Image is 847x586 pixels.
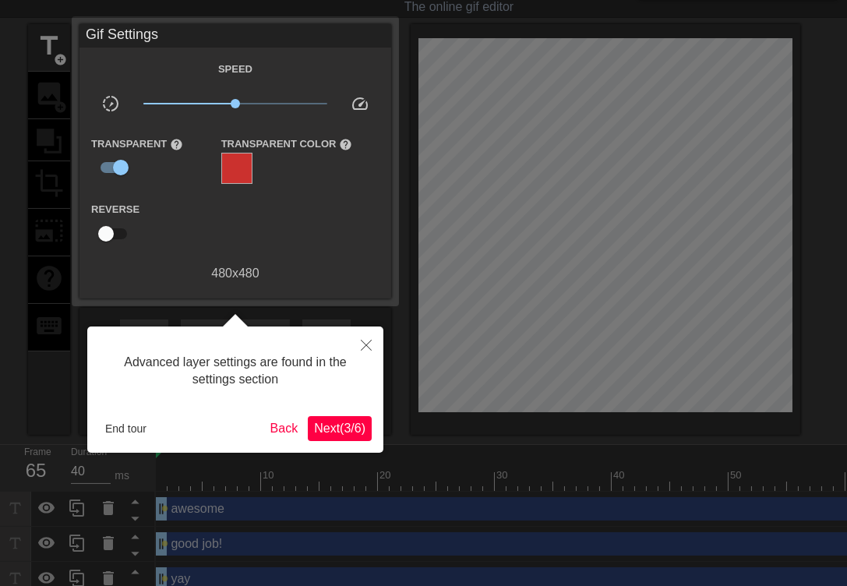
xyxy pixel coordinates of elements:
[99,417,153,440] button: End tour
[314,422,365,435] span: Next ( 3 / 6 )
[264,416,305,441] button: Back
[308,416,372,441] button: Next
[349,327,383,362] button: Close
[99,338,372,404] div: Advanced layer settings are found in the settings section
